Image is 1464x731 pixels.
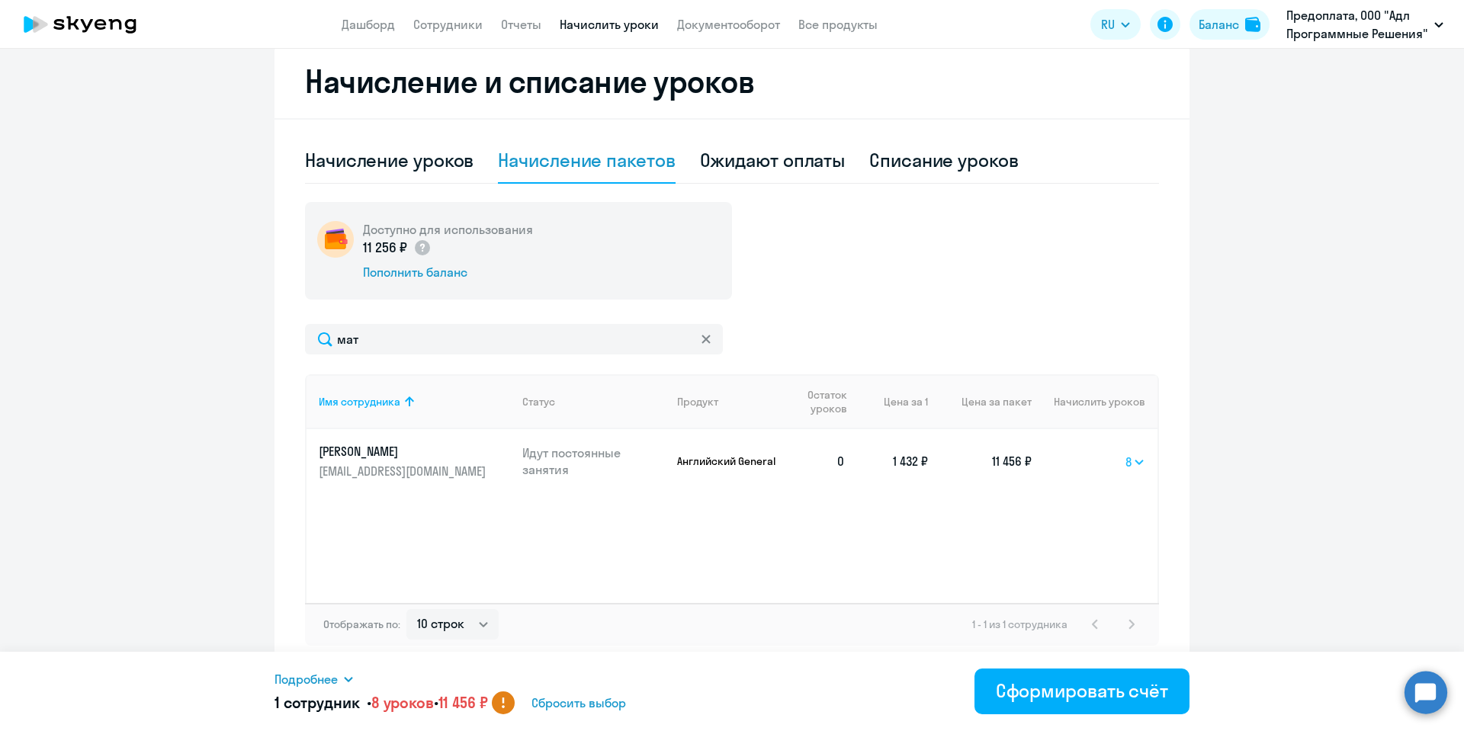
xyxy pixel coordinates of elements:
[371,693,434,712] span: 8 уроков
[1279,6,1451,43] button: Предоплата, ООО "Адл Программные Решения"
[305,63,1159,100] h2: Начисление и списание уроков
[317,221,354,258] img: wallet-circle.png
[501,17,541,32] a: Отчеты
[1090,9,1141,40] button: RU
[413,17,483,32] a: Сотрудники
[792,388,846,415] span: Остаток уроков
[342,17,395,32] a: Дашборд
[928,429,1032,493] td: 11 456 ₽
[1245,17,1260,32] img: balance
[305,148,474,172] div: Начисление уроков
[792,388,858,415] div: Остаток уроков
[1199,15,1239,34] div: Баланс
[677,17,780,32] a: Документооборот
[869,148,1019,172] div: Списание уроков
[363,264,533,281] div: Пополнить баланс
[677,454,780,468] p: Английский General
[1189,9,1270,40] button: Балансbalance
[1286,6,1428,43] p: Предоплата, ООО "Адл Программные Решения"
[1101,15,1115,34] span: RU
[677,395,718,409] div: Продукт
[531,694,626,712] span: Сбросить выбор
[798,17,878,32] a: Все продукты
[319,395,510,409] div: Имя сотрудника
[522,395,666,409] div: Статус
[319,443,490,460] p: [PERSON_NAME]
[677,395,780,409] div: Продукт
[522,444,666,478] p: Идут постоянные занятия
[319,443,510,479] a: [PERSON_NAME][EMAIL_ADDRESS][DOMAIN_NAME]
[498,148,675,172] div: Начисление пакетов
[319,395,400,409] div: Имя сотрудника
[972,617,1067,631] span: 1 - 1 из 1 сотрудника
[522,395,555,409] div: Статус
[323,617,400,631] span: Отображать по:
[305,324,723,354] input: Поиск по имени, email, продукту или статусу
[319,463,490,479] p: [EMAIL_ADDRESS][DOMAIN_NAME]
[780,429,858,493] td: 0
[438,693,488,712] span: 11 456 ₽
[560,17,659,32] a: Начислить уроки
[363,221,533,238] h5: Доступно для использования
[996,678,1168,703] div: Сформировать счёт
[974,668,1189,714] button: Сформировать счёт
[928,374,1032,429] th: Цена за пакет
[858,374,928,429] th: Цена за 1
[858,429,928,493] td: 1 432 ₽
[274,692,487,713] h5: 1 сотрудник • •
[1032,374,1157,429] th: Начислить уроков
[363,238,432,258] p: 11 256 ₽
[274,670,338,688] span: Подробнее
[700,148,846,172] div: Ожидают оплаты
